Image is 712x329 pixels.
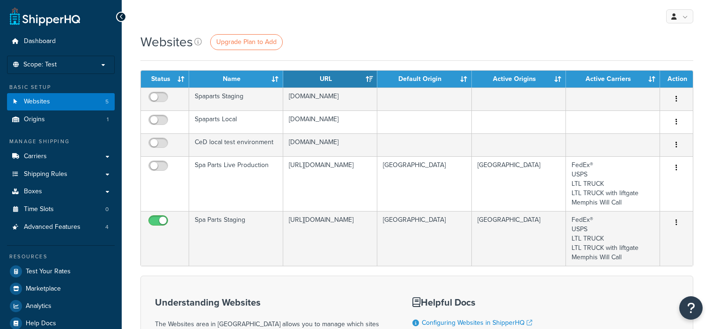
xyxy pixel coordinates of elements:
span: Shipping Rules [24,170,67,178]
td: [DOMAIN_NAME] [283,133,377,156]
span: Analytics [26,302,51,310]
th: Status: activate to sort column ascending [141,71,189,88]
td: [GEOGRAPHIC_DATA] [377,156,471,211]
h1: Websites [140,33,193,51]
th: Active Origins: activate to sort column ascending [472,71,566,88]
span: Dashboard [24,37,56,45]
span: Help Docs [26,320,56,328]
span: Origins [24,116,45,124]
span: 4 [105,223,109,231]
a: Configuring Websites in ShipperHQ [422,318,532,328]
th: Active Carriers: activate to sort column ascending [566,71,660,88]
span: Websites [24,98,50,106]
td: [DOMAIN_NAME] [283,88,377,110]
span: Time Slots [24,205,54,213]
span: Carriers [24,153,47,161]
span: Advanced Features [24,223,81,231]
a: ShipperHQ Home [10,7,80,26]
td: [DOMAIN_NAME] [283,110,377,133]
td: [GEOGRAPHIC_DATA] [472,156,566,211]
td: FedEx® USPS LTL TRUCK LTL TRUCK with liftgate Memphis Will Call [566,211,660,266]
a: Advanced Features 4 [7,219,115,236]
li: Origins [7,111,115,128]
th: URL: activate to sort column ascending [283,71,377,88]
td: Spa Parts Staging [189,211,283,266]
span: 0 [105,205,109,213]
button: Open Resource Center [679,296,703,320]
td: [GEOGRAPHIC_DATA] [472,211,566,266]
th: Name: activate to sort column ascending [189,71,283,88]
span: Test Your Rates [26,268,71,276]
td: FedEx® USPS LTL TRUCK LTL TRUCK with liftgate Memphis Will Call [566,156,660,211]
a: Time Slots 0 [7,201,115,218]
td: [URL][DOMAIN_NAME] [283,156,377,211]
td: Spaparts Local [189,110,283,133]
h3: Helpful Docs [412,297,581,307]
a: Upgrade Plan to Add [210,34,283,50]
td: Spa Parts Live Production [189,156,283,211]
span: Boxes [24,188,42,196]
td: [GEOGRAPHIC_DATA] [377,211,471,266]
li: Websites [7,93,115,110]
li: Advanced Features [7,219,115,236]
th: Default Origin: activate to sort column ascending [377,71,471,88]
span: Marketplace [26,285,61,293]
li: Time Slots [7,201,115,218]
a: Origins 1 [7,111,115,128]
a: Carriers [7,148,115,165]
td: CeD local test environment [189,133,283,156]
a: Dashboard [7,33,115,50]
a: Websites 5 [7,93,115,110]
h3: Understanding Websites [155,297,389,307]
a: Analytics [7,298,115,314]
a: Boxes [7,183,115,200]
div: Basic Setup [7,83,115,91]
span: Scope: Test [23,61,57,69]
div: Manage Shipping [7,138,115,146]
span: Upgrade Plan to Add [216,37,277,47]
span: 1 [107,116,109,124]
td: [URL][DOMAIN_NAME] [283,211,377,266]
a: Marketplace [7,280,115,297]
div: Resources [7,253,115,261]
td: Spaparts Staging [189,88,283,110]
span: 5 [105,98,109,106]
th: Action [660,71,693,88]
a: Test Your Rates [7,263,115,280]
a: Shipping Rules [7,166,115,183]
